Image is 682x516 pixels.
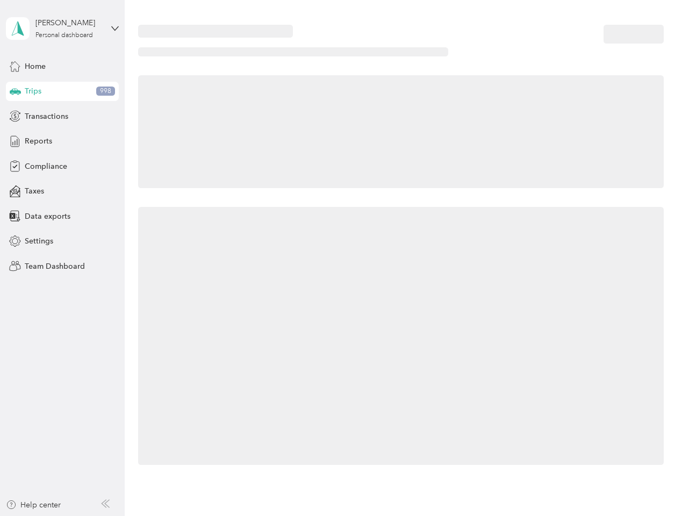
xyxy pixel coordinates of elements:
[35,17,103,28] div: [PERSON_NAME]
[25,61,46,72] span: Home
[25,261,85,272] span: Team Dashboard
[25,111,68,122] span: Transactions
[25,135,52,147] span: Reports
[25,185,44,197] span: Taxes
[25,85,41,97] span: Trips
[25,161,67,172] span: Compliance
[25,235,53,247] span: Settings
[6,499,61,511] button: Help center
[96,87,115,96] span: 998
[25,211,70,222] span: Data exports
[622,456,682,516] iframe: Everlance-gr Chat Button Frame
[35,32,93,39] div: Personal dashboard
